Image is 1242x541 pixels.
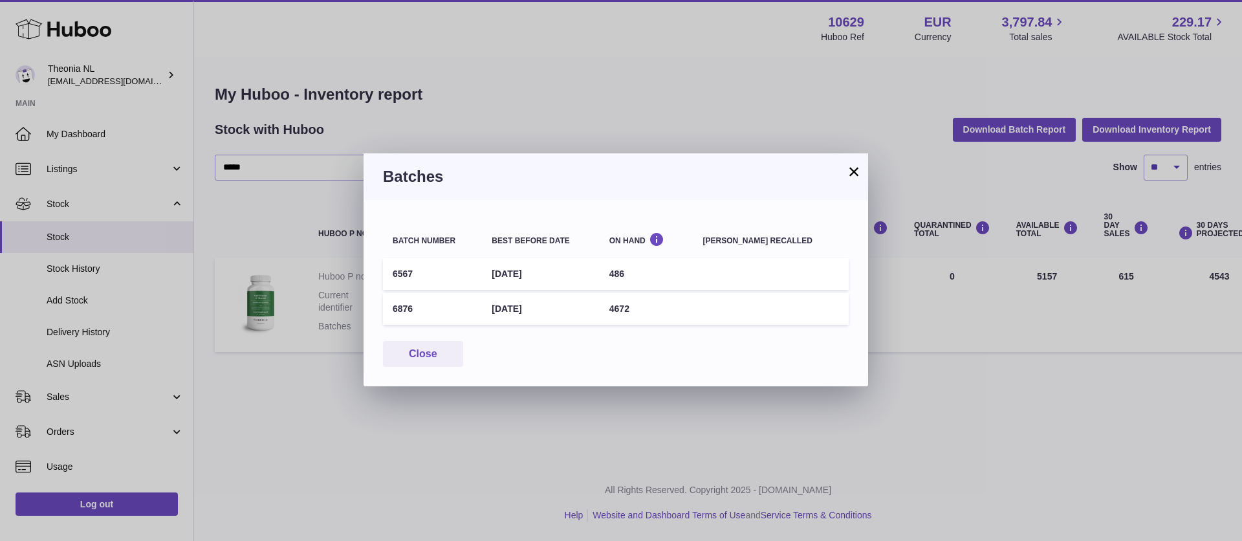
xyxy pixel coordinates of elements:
h3: Batches [383,166,849,187]
td: 6567 [383,258,482,290]
div: On Hand [609,232,684,245]
td: [DATE] [482,258,599,290]
td: 486 [600,258,693,290]
td: [DATE] [482,293,599,325]
div: Batch number [393,237,472,245]
div: [PERSON_NAME] recalled [703,237,839,245]
button: Close [383,341,463,368]
button: × [846,164,862,179]
div: Best before date [492,237,589,245]
td: 4672 [600,293,693,325]
td: 6876 [383,293,482,325]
